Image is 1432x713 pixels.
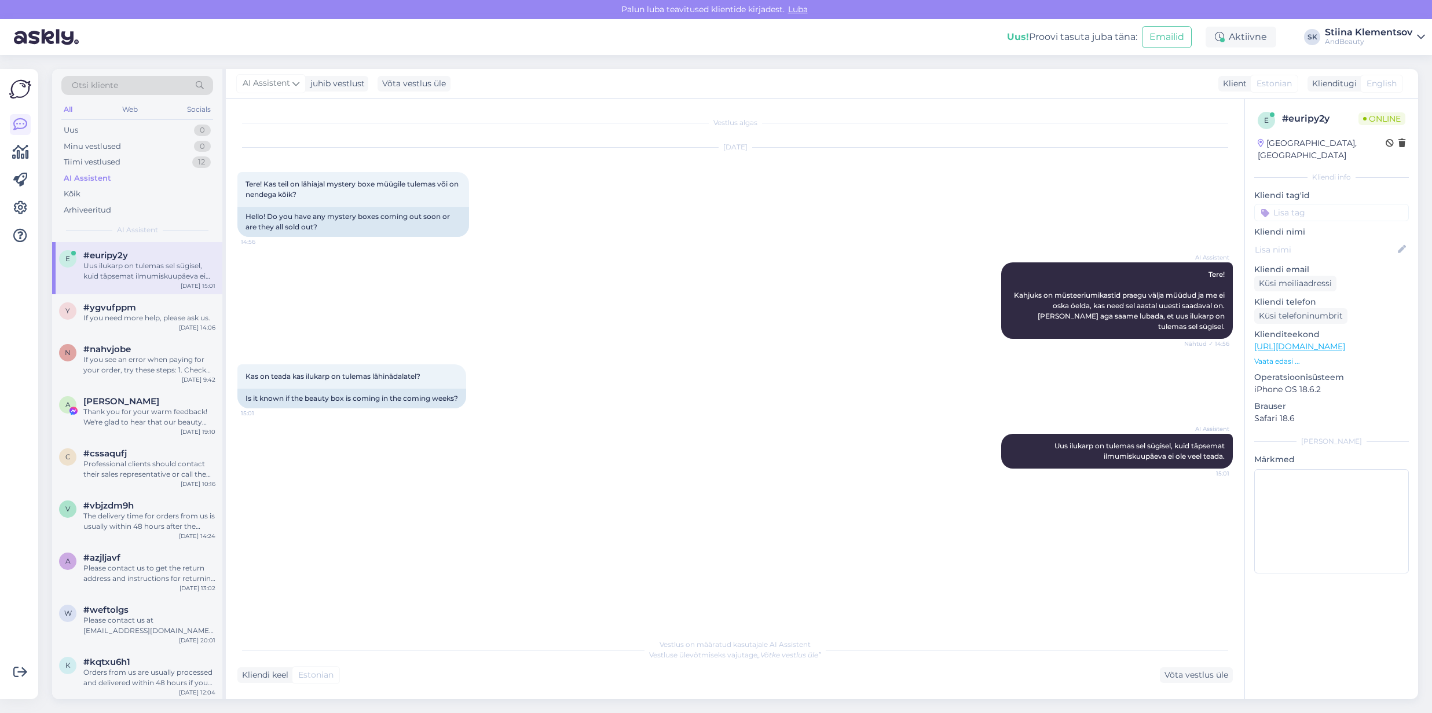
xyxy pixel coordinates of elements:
span: v [65,504,70,513]
span: w [64,609,72,617]
div: [DATE] 14:06 [179,323,215,332]
p: iPhone OS 18.6.2 [1254,383,1409,396]
div: Küsi meiliaadressi [1254,276,1336,291]
div: Please contact us to get the return address and instructions for returning the item that doesn't ... [83,563,215,584]
div: If you need more help, please ask us. [83,313,215,323]
div: Minu vestlused [64,141,121,152]
span: Estonian [1257,78,1292,90]
img: Askly Logo [9,78,31,100]
span: k [65,661,71,670]
a: [URL][DOMAIN_NAME] [1254,341,1345,352]
p: Kliendi nimi [1254,226,1409,238]
div: [GEOGRAPHIC_DATA], [GEOGRAPHIC_DATA] [1258,137,1386,162]
div: [DATE] 15:01 [181,281,215,290]
span: #weftolgs [83,605,129,615]
span: #nahvjobe [83,344,131,354]
span: AI Assistent [117,225,158,235]
div: [DATE] 14:24 [179,532,215,540]
div: [DATE] 10:16 [181,480,215,488]
div: Kliendi keel [237,669,288,681]
div: Küsi telefoninumbrit [1254,308,1347,324]
div: Aktiivne [1206,27,1276,47]
p: Klienditeekond [1254,328,1409,341]
span: English [1367,78,1397,90]
p: Kliendi telefon [1254,296,1409,308]
b: Uus! [1007,31,1029,42]
div: Hello! Do you have any mystery boxes coming out soon or are they all sold out? [237,207,469,237]
p: Märkmed [1254,454,1409,466]
span: AI Assistent [1186,425,1229,433]
div: 12 [192,156,211,168]
span: #vbjzdm9h [83,500,134,511]
span: #kqtxu6h1 [83,657,130,667]
p: Operatsioonisüsteem [1254,371,1409,383]
div: 0 [194,125,211,136]
div: Võta vestlus üle [378,76,451,92]
div: SK [1304,29,1320,45]
span: #azjljavf [83,553,120,563]
div: [DATE] 9:42 [182,375,215,384]
div: Professional clients should contact their sales representative or call the phone number we provid... [83,459,215,480]
span: AI Assistent [1186,253,1229,262]
div: Arhiveeritud [64,204,111,216]
p: Kliendi email [1254,264,1409,276]
span: Luba [785,4,811,14]
span: Tere! Kas teil on lähiajal mystery boxe müügile tulemas või on nendega kõik? [246,180,460,199]
span: 15:01 [1186,469,1229,478]
div: Please contact us at [EMAIL_ADDRESS][DOMAIN_NAME] for help or questions. [83,615,215,636]
span: #cssaqufj [83,448,127,459]
div: Stiina Klementsov [1325,28,1412,37]
div: Klient [1218,78,1247,90]
div: Web [120,102,140,117]
div: Orders from us are usually processed and delivered within 48 hours if you order before 13:00. But... [83,667,215,688]
p: Brauser [1254,400,1409,412]
div: [DATE] 12:04 [179,688,215,697]
div: [DATE] [237,142,1233,152]
div: [DATE] 13:02 [180,584,215,593]
div: Võta vestlus üle [1160,667,1233,683]
span: #euripy2y [83,250,128,261]
div: Vestlus algas [237,118,1233,128]
span: 14:56 [241,237,284,246]
span: Uus ilukarp on tulemas sel sügisel, kuid täpsemat ilmumiskuupäeva ei ole veel teada. [1054,441,1226,460]
div: Kõik [64,188,80,200]
span: Vestlus on määratud kasutajale AI Assistent [660,640,811,649]
div: [DATE] 20:01 [179,636,215,645]
input: Lisa nimi [1255,243,1396,256]
span: y [65,306,70,315]
div: AI Assistent [64,173,111,184]
div: [PERSON_NAME] [1254,436,1409,447]
div: Klienditugi [1308,78,1357,90]
span: Angelina Rebane [83,396,159,407]
div: Thank you for your warm feedback! We're glad to hear that our beauty boxes bring joy and discover... [83,407,215,427]
span: AI Assistent [243,77,290,90]
i: „Võtke vestlus üle” [757,650,821,659]
div: AndBeauty [1325,37,1412,46]
span: #ygvufppm [83,302,136,313]
span: Nähtud ✓ 14:56 [1184,339,1229,348]
div: All [61,102,75,117]
div: juhib vestlust [306,78,365,90]
div: Socials [185,102,213,117]
span: e [65,254,70,263]
span: 15:01 [241,409,284,418]
span: e [1264,116,1269,125]
div: The delivery time for orders from us is usually within 48 hours after the order is confirmed, if ... [83,511,215,532]
span: Vestluse ülevõtmiseks vajutage [649,650,821,659]
span: Estonian [298,669,334,681]
p: Vaata edasi ... [1254,356,1409,367]
div: # euripy2y [1282,112,1358,126]
span: A [65,400,71,409]
span: c [65,452,71,461]
span: Kas on teada kas ilukarp on tulemas lähinädalatel? [246,372,420,381]
div: [DATE] 19:10 [181,427,215,436]
div: Kliendi info [1254,172,1409,182]
span: n [65,348,71,357]
div: Is it known if the beauty box is coming in the coming weeks? [237,389,466,408]
div: If you see an error when paying for your order, try these steps: 1. Check Order Status: Log into ... [83,354,215,375]
div: Uus ilukarp on tulemas sel sügisel, kuid täpsemat ilmumiskuupäeva ei ole veel teada. [83,261,215,281]
p: Safari 18.6 [1254,412,1409,425]
button: Emailid [1142,26,1192,48]
span: Otsi kliente [72,79,118,92]
a: Stiina KlementsovAndBeauty [1325,28,1425,46]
